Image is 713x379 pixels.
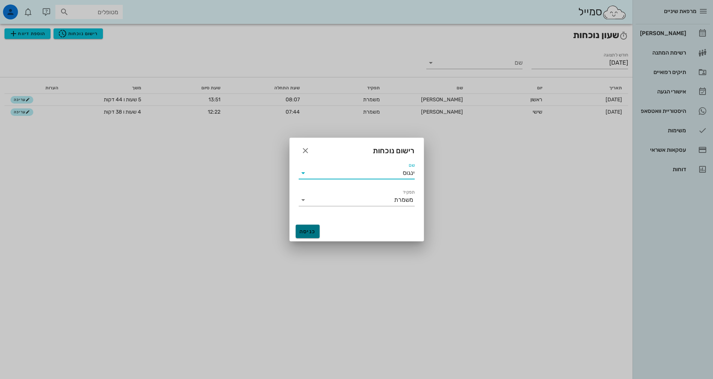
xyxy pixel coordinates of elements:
label: שם [409,163,415,168]
div: רישום נוכחות [290,138,424,161]
div: משמרת [394,197,413,203]
span: כניסה [299,228,317,235]
label: תפקיד [402,189,414,195]
button: כניסה [296,225,320,238]
div: תפקידמשמרת [299,194,415,206]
